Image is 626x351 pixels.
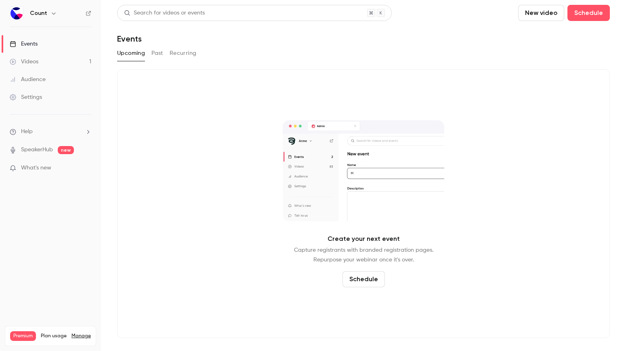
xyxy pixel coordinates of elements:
[10,93,42,101] div: Settings
[10,7,23,20] img: Count
[21,127,33,136] span: Help
[21,146,53,154] a: SpeakerHub
[10,75,46,84] div: Audience
[117,47,145,60] button: Upcoming
[117,34,142,44] h1: Events
[41,333,67,339] span: Plan usage
[71,333,91,339] a: Manage
[342,271,385,287] button: Schedule
[10,40,38,48] div: Events
[328,234,400,244] p: Create your next event
[10,58,38,66] div: Videos
[151,47,163,60] button: Past
[10,127,91,136] li: help-dropdown-opener
[124,9,205,17] div: Search for videos or events
[10,331,36,341] span: Premium
[21,164,51,172] span: What's new
[567,5,610,21] button: Schedule
[58,146,74,154] span: new
[518,5,564,21] button: New video
[170,47,197,60] button: Recurring
[30,9,47,17] h6: Count
[294,245,433,265] p: Capture registrants with branded registration pages. Repurpose your webinar once it's over.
